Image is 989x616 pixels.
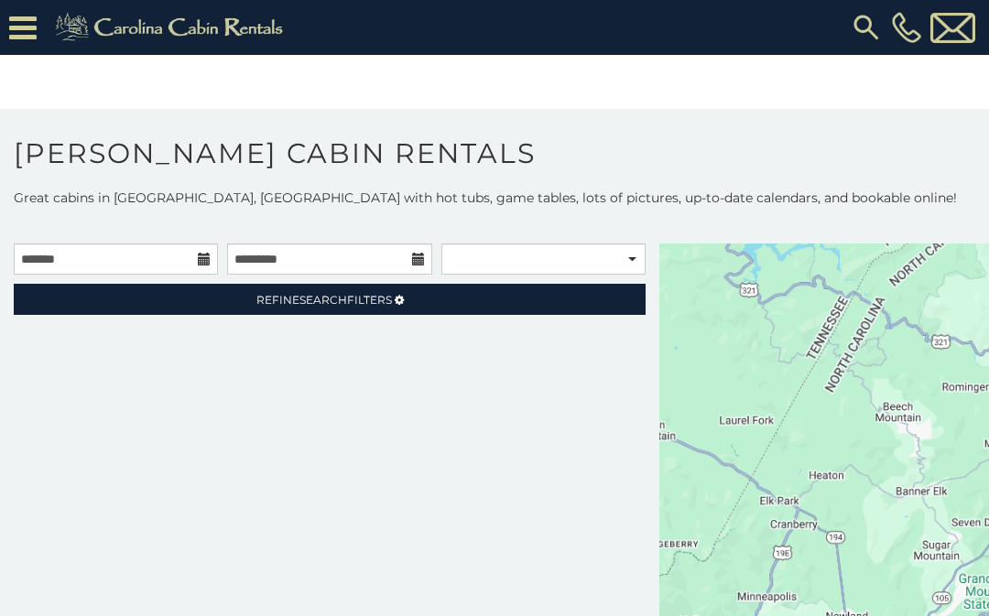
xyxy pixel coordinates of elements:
img: Khaki-logo.png [46,9,299,46]
a: RefineSearchFilters [14,284,646,315]
img: search-regular.svg [850,11,883,44]
span: Refine Filters [256,293,392,307]
span: Search [299,293,347,307]
a: [PHONE_NUMBER] [887,12,926,43]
